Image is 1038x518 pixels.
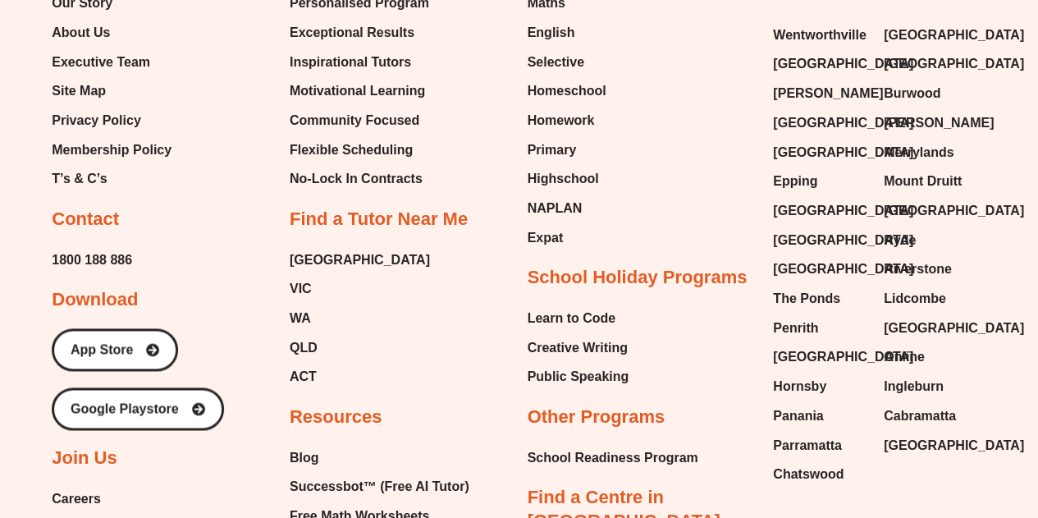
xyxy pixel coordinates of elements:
[528,50,584,75] span: Selective
[290,336,318,360] span: QLD
[290,364,430,389] a: ACT
[528,306,616,331] span: Learn to Code
[773,140,867,165] a: [GEOGRAPHIC_DATA]
[773,199,913,223] span: [GEOGRAPHIC_DATA]
[884,23,978,48] a: [GEOGRAPHIC_DATA]
[884,81,978,106] a: Burwood
[773,257,913,282] span: [GEOGRAPHIC_DATA]
[528,167,606,191] a: Highschool
[884,52,978,76] a: [GEOGRAPHIC_DATA]
[52,208,119,231] h2: Contact
[52,387,224,430] a: Google Playstore
[52,50,171,75] a: Executive Team
[884,257,978,282] a: Riverstone
[290,167,423,191] span: No-Lock In Contracts
[884,169,962,194] span: Mount Druitt
[773,169,867,194] a: Epping
[52,167,107,191] span: T’s & C’s
[884,316,1024,341] span: [GEOGRAPHIC_DATA]
[884,23,1024,48] span: [GEOGRAPHIC_DATA]
[528,21,606,45] a: English
[52,138,171,163] a: Membership Policy
[884,199,1024,223] span: [GEOGRAPHIC_DATA]
[884,111,978,135] a: [PERSON_NAME]
[290,79,425,103] span: Motivational Learning
[290,248,430,273] a: [GEOGRAPHIC_DATA]
[884,199,978,223] a: [GEOGRAPHIC_DATA]
[773,228,867,253] a: [GEOGRAPHIC_DATA]
[290,306,311,331] span: WA
[773,316,818,341] span: Penrith
[290,474,469,499] span: Successbot™ (Free AI Tutor)
[884,81,940,106] span: Burwood
[884,140,978,165] a: Merrylands
[528,138,577,163] span: Primary
[528,306,629,331] a: Learn to Code
[528,226,564,250] span: Expat
[290,138,429,163] a: Flexible Scheduling
[52,167,171,191] a: T’s & C’s
[773,287,840,311] span: The Ponds
[773,169,817,194] span: Epping
[290,406,382,429] h2: Resources
[290,21,414,45] span: Exceptional Results
[528,226,606,250] a: Expat
[52,487,101,511] span: Careers
[52,108,171,133] a: Privacy Policy
[290,108,429,133] a: Community Focused
[528,406,665,429] h2: Other Programs
[71,402,179,415] span: Google Playstore
[773,111,913,135] span: [GEOGRAPHIC_DATA]
[528,336,628,360] span: Creative Writing
[290,138,413,163] span: Flexible Scheduling
[52,328,178,371] a: App Store
[290,50,429,75] a: Inspirational Tutors
[773,81,883,106] span: [PERSON_NAME]
[290,277,430,301] a: VIC
[290,208,468,231] h2: Find a Tutor Near Me
[528,108,595,133] span: Homework
[773,23,867,48] a: Wentworthville
[52,21,171,45] a: About Us
[884,287,978,311] a: Lidcombe
[884,287,946,311] span: Lidcombe
[773,316,867,341] a: Penrith
[52,21,110,45] span: About Us
[765,332,1038,518] iframe: Chat Widget
[52,487,193,511] a: Careers
[290,364,317,389] span: ACT
[528,266,748,290] h2: School Holiday Programs
[528,21,575,45] span: English
[884,169,978,194] a: Mount Druitt
[773,140,913,165] span: [GEOGRAPHIC_DATA]
[884,257,952,282] span: Riverstone
[773,81,867,106] a: [PERSON_NAME]
[528,50,606,75] a: Selective
[52,108,141,133] span: Privacy Policy
[290,79,429,103] a: Motivational Learning
[52,248,132,273] a: 1800 188 886
[290,474,486,499] a: Successbot™ (Free AI Tutor)
[528,336,629,360] a: Creative Writing
[528,446,698,470] a: School Readiness Program
[528,364,629,389] a: Public Speaking
[528,196,583,221] span: NAPLAN
[773,111,867,135] a: [GEOGRAPHIC_DATA]
[290,21,429,45] a: Exceptional Results
[290,446,319,470] span: Blog
[52,79,106,103] span: Site Map
[773,228,913,253] span: [GEOGRAPHIC_DATA]
[290,167,429,191] a: No-Lock In Contracts
[528,79,606,103] a: Homeschool
[290,277,312,301] span: VIC
[290,336,430,360] a: QLD
[528,108,606,133] a: Homework
[528,167,599,191] span: Highschool
[884,140,953,165] span: Merrylands
[773,257,867,282] a: [GEOGRAPHIC_DATA]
